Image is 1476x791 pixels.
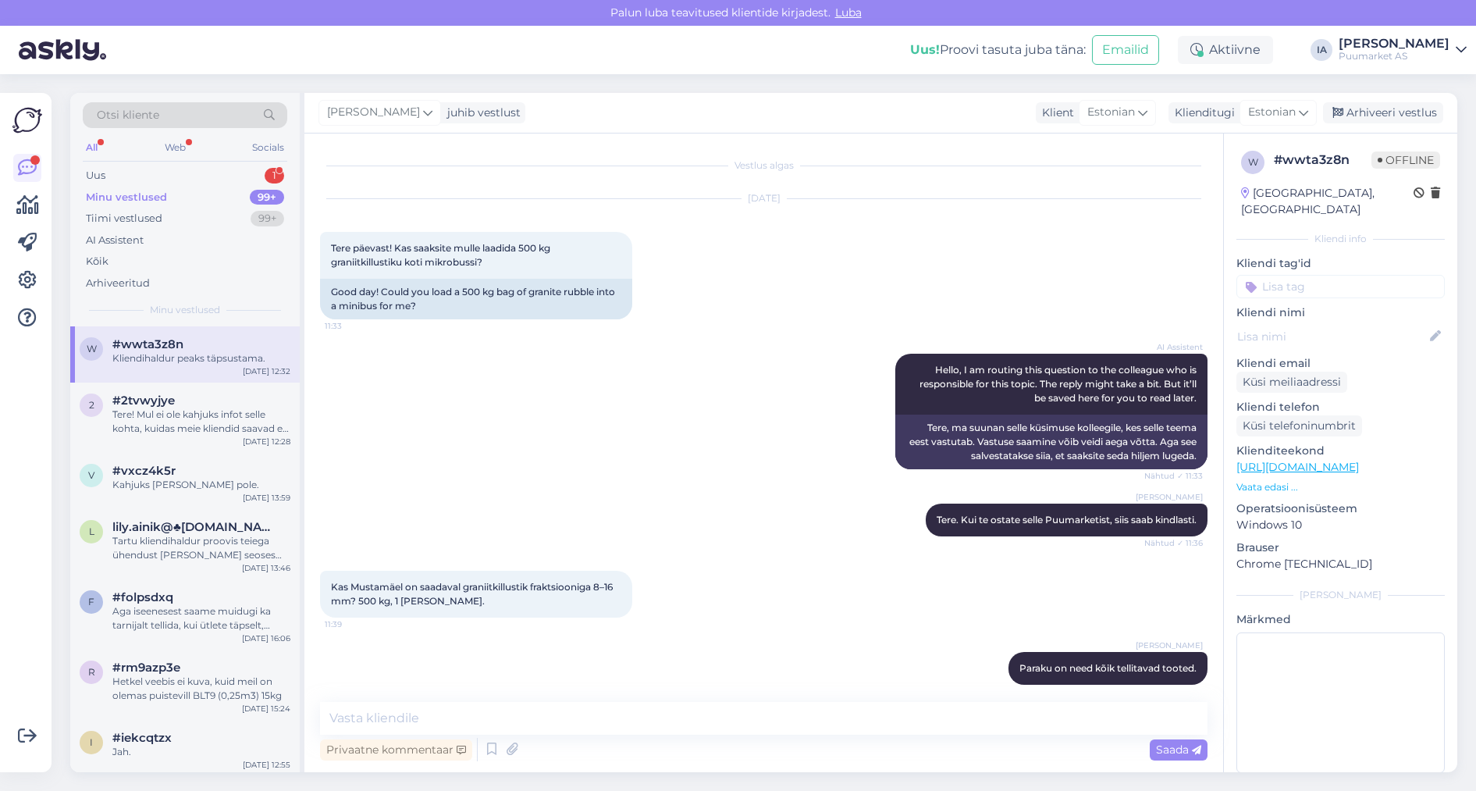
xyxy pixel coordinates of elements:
[86,168,105,183] div: Uus
[1311,39,1332,61] div: IA
[112,745,290,759] div: Jah.
[86,190,167,205] div: Minu vestlused
[88,596,94,608] span: f
[243,759,290,771] div: [DATE] 12:55
[1036,105,1074,121] div: Klient
[88,469,94,481] span: v
[1156,743,1201,757] span: Saada
[1092,35,1159,65] button: Emailid
[162,137,189,158] div: Web
[1236,355,1445,372] p: Kliendi email
[112,534,290,562] div: Tartu kliendihaldur proovis teiega ühendust [PERSON_NAME] seoses tellimusega, aga ei saanud teid ...
[1236,540,1445,556] p: Brauser
[441,105,521,121] div: juhib vestlust
[1236,415,1362,436] div: Küsi telefoninumbrit
[112,520,275,534] span: lily.ainik@♣mail.ee
[1236,275,1445,298] input: Lisa tag
[1248,156,1258,168] span: w
[1144,341,1203,353] span: AI Assistent
[1339,37,1467,62] a: [PERSON_NAME]Puumarket AS
[86,233,144,248] div: AI Assistent
[1236,255,1445,272] p: Kliendi tag'id
[1087,104,1135,121] span: Estonian
[242,562,290,574] div: [DATE] 13:46
[1236,556,1445,572] p: Chrome [TECHNICAL_ID]
[1168,105,1235,121] div: Klienditugi
[1236,460,1359,474] a: [URL][DOMAIN_NAME]
[1136,640,1203,651] span: [PERSON_NAME]
[320,191,1207,205] div: [DATE]
[112,731,172,745] span: #iekcqtzx
[112,351,290,365] div: Kliendihaldur peaks täpsustama.
[1236,501,1445,517] p: Operatsioonisüsteem
[895,415,1207,469] div: Tere, ma suunan selle küsimuse kolleegile, kes selle teema eest vastutab. Vastuse saamine võib ve...
[265,168,284,183] div: 1
[112,337,183,351] span: #wwta3z8n
[249,137,287,158] div: Socials
[87,343,97,355] span: w
[242,703,290,714] div: [DATE] 15:24
[331,581,615,607] span: Kas Mustamäel on saadaval graniitkillustik fraktsiooniga 8–16 mm? 500 kg, 1 [PERSON_NAME].
[243,492,290,504] div: [DATE] 13:59
[325,618,383,630] span: 11:39
[150,303,220,317] span: Minu vestlused
[112,604,290,632] div: Aga iseenesest saame muidugi ka tarnijalt tellida, kui ütlete täpselt, millisele püssile.
[325,320,383,332] span: 11:33
[910,42,940,57] b: Uus!
[331,242,553,268] span: Tere päevast! Kas saaksite mulle laadida 500 kg graniitkillustiku koti mikrobussi?
[1339,37,1449,50] div: [PERSON_NAME]
[1237,328,1427,345] input: Lisa nimi
[112,464,176,478] span: #vxcz4k5r
[1019,662,1197,674] span: Paraku on need kõik tellitavad tooted.
[919,364,1199,404] span: Hello, I am routing this question to the colleague who is responsible for this topic. The reply m...
[1236,232,1445,246] div: Kliendi info
[1143,686,1203,697] span: Nähtud ✓ 11:40
[1241,185,1414,218] div: [GEOGRAPHIC_DATA], [GEOGRAPHIC_DATA]
[830,5,866,20] span: Luba
[1274,151,1371,169] div: # wwta3z8n
[1144,537,1203,549] span: Nähtud ✓ 11:36
[242,632,290,644] div: [DATE] 16:06
[1236,588,1445,602] div: [PERSON_NAME]
[1371,151,1440,169] span: Offline
[86,254,108,269] div: Kõik
[1236,443,1445,459] p: Klienditeekond
[112,590,173,604] span: #folpsdxq
[937,514,1197,526] span: Tere. Kui te ostate selle Puumarketist, siis saab kindlasti.
[1136,491,1203,503] span: [PERSON_NAME]
[250,190,284,205] div: 99+
[112,394,175,408] span: #2tvwyjye
[320,739,472,761] div: Privaatne kommentaar
[90,736,93,748] span: i
[86,276,150,291] div: Arhiveeritud
[112,478,290,492] div: Kahjuks [PERSON_NAME] pole.
[1144,470,1203,482] span: Nähtud ✓ 11:33
[86,211,162,226] div: Tiimi vestlused
[910,41,1086,59] div: Proovi tasuta juba täna:
[1236,372,1347,393] div: Küsi meiliaadressi
[89,526,94,537] span: l
[97,107,159,123] span: Otsi kliente
[1236,611,1445,628] p: Märkmed
[112,661,180,675] span: #rm9azp3e
[320,279,632,319] div: Good day! Could you load a 500 kg bag of granite rubble into a minibus for me?
[1178,36,1273,64] div: Aktiivne
[112,408,290,436] div: Tere! Mul ei ole kahjuks infot selle kohta, kuidas meie kliendid saavad e-arveid tellida. Edastan...
[243,365,290,377] div: [DATE] 12:32
[1236,480,1445,494] p: Vaata edasi ...
[89,399,94,411] span: 2
[320,159,1207,173] div: Vestlus algas
[251,211,284,226] div: 99+
[1323,102,1443,123] div: Arhiveeri vestlus
[1248,104,1296,121] span: Estonian
[112,675,290,703] div: Hetkel veebis ei kuva, kuid meil on olemas puistevill BLT9 (0,25m3) 15kg
[327,104,420,121] span: [PERSON_NAME]
[1339,50,1449,62] div: Puumarket AS
[1236,305,1445,321] p: Kliendi nimi
[12,105,42,135] img: Askly Logo
[88,666,95,678] span: r
[83,137,101,158] div: All
[1236,517,1445,533] p: Windows 10
[1236,399,1445,415] p: Kliendi telefon
[243,436,290,447] div: [DATE] 12:28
